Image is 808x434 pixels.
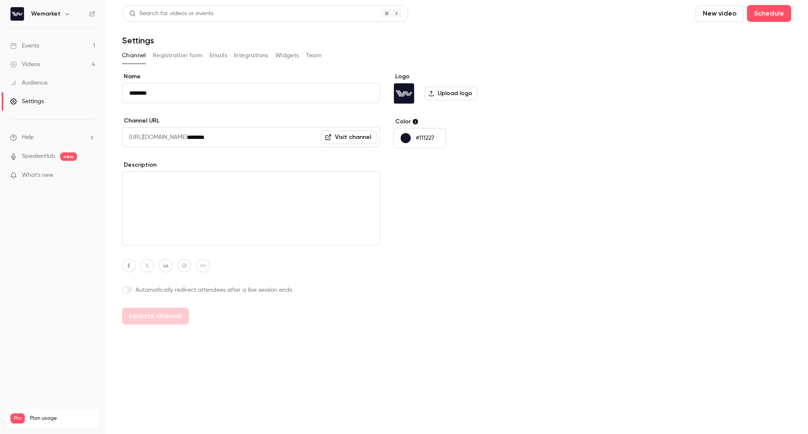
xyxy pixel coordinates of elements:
div: Events [10,42,39,50]
img: Wemarket [11,7,24,21]
label: Color [393,117,523,126]
div: Search for videos or events [129,9,213,18]
span: [URL][DOMAIN_NAME] [122,127,187,147]
label: Description [122,161,380,169]
button: Integrations [234,49,268,62]
span: new [60,152,77,161]
img: Wemarket [394,83,414,104]
a: Visit channel [321,130,377,144]
label: Upload logo [425,87,478,100]
div: Settings [10,97,44,106]
li: help-dropdown-opener [10,133,95,142]
span: Help [22,133,34,142]
button: Emails [210,49,227,62]
h1: Settings [122,35,154,45]
button: Channel [122,49,146,62]
button: Registration form [153,49,203,62]
label: Automatically redirect attendees after a live session ends [122,286,380,294]
button: New video [696,5,744,22]
label: Channel URL [122,117,380,125]
button: Widgets [275,49,299,62]
h6: Wemarket [31,10,61,18]
button: Team [306,49,322,62]
div: Audience [10,79,48,87]
span: Pro [11,413,25,423]
a: SpeakerHub [22,152,55,161]
span: Plan usage [30,415,95,422]
div: Videos [10,60,40,69]
span: What's new [22,171,53,180]
section: Logo [393,72,523,104]
p: #111227 [416,134,434,142]
label: Name [122,72,380,81]
label: Logo [393,72,523,81]
button: #111227 [393,128,446,148]
iframe: Noticeable Trigger [85,172,95,179]
button: Schedule [747,5,791,22]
